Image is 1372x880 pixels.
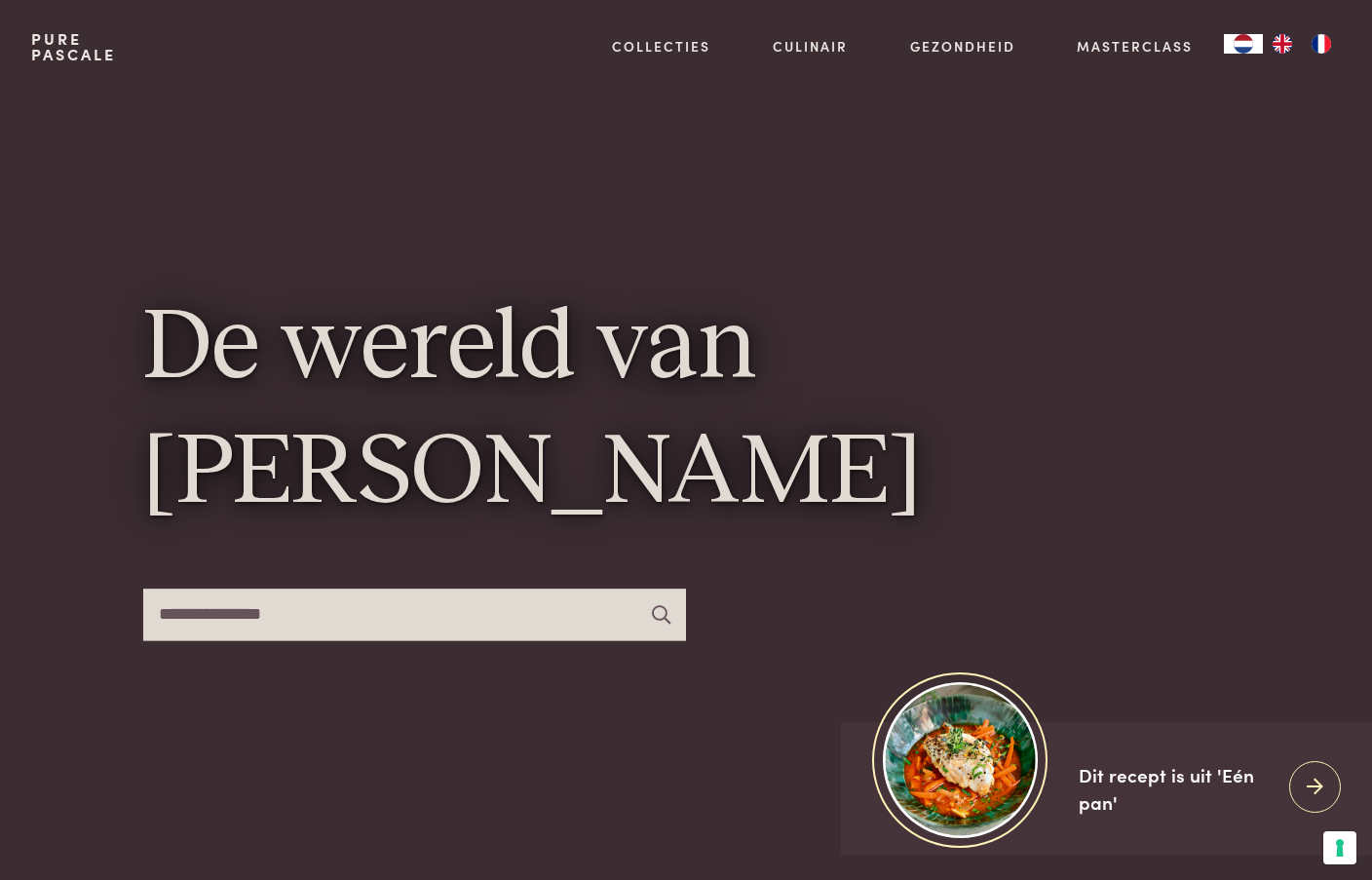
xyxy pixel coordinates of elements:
a: NL [1224,34,1263,54]
div: Dit recept is uit 'Eén pan' [1079,761,1274,817]
h1: De wereld van [PERSON_NAME] [143,288,1230,537]
button: Uw voorkeuren voor toestemming voor trackingtechnologieën [1323,831,1356,864]
a: Collecties [612,36,710,57]
div: Language [1224,34,1263,54]
a: EN [1263,34,1302,54]
a: PurePascale [31,31,116,62]
a: Culinair [773,36,848,57]
aside: Language selected: Nederlands [1224,34,1341,54]
ul: Language list [1263,34,1341,54]
a: Masterclass [1077,36,1193,57]
a: https://admin.purepascale.com/wp-content/uploads/2025/08/home_recept_link.jpg Dit recept is uit '... [841,722,1372,856]
a: FR [1302,34,1341,54]
img: https://admin.purepascale.com/wp-content/uploads/2025/08/home_recept_link.jpg [883,682,1038,837]
a: Gezondheid [910,36,1015,57]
